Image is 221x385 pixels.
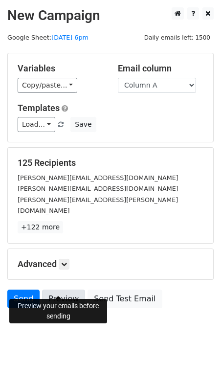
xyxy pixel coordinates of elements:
iframe: Chat Widget [172,338,221,385]
h5: Variables [18,63,103,74]
h5: Advanced [18,259,203,270]
a: Preview [42,290,85,308]
a: [DATE] 6pm [51,34,88,41]
a: Copy/paste... [18,78,77,93]
button: Save [70,117,96,132]
a: Daily emails left: 1500 [141,34,214,41]
a: +122 more [18,221,63,233]
a: Send Test Email [88,290,162,308]
h5: 125 Recipients [18,158,203,168]
small: [PERSON_NAME][EMAIL_ADDRESS][DOMAIN_NAME] [18,174,178,181]
small: [PERSON_NAME][EMAIL_ADDRESS][PERSON_NAME][DOMAIN_NAME] [18,196,178,215]
span: Daily emails left: 1500 [141,32,214,43]
h5: Email column [118,63,203,74]
a: Templates [18,103,60,113]
small: Google Sheet: [7,34,88,41]
a: Send [7,290,40,308]
div: Preview your emails before sending [9,299,107,323]
small: [PERSON_NAME][EMAIL_ADDRESS][DOMAIN_NAME] [18,185,178,192]
h2: New Campaign [7,7,214,24]
a: Load... [18,117,55,132]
